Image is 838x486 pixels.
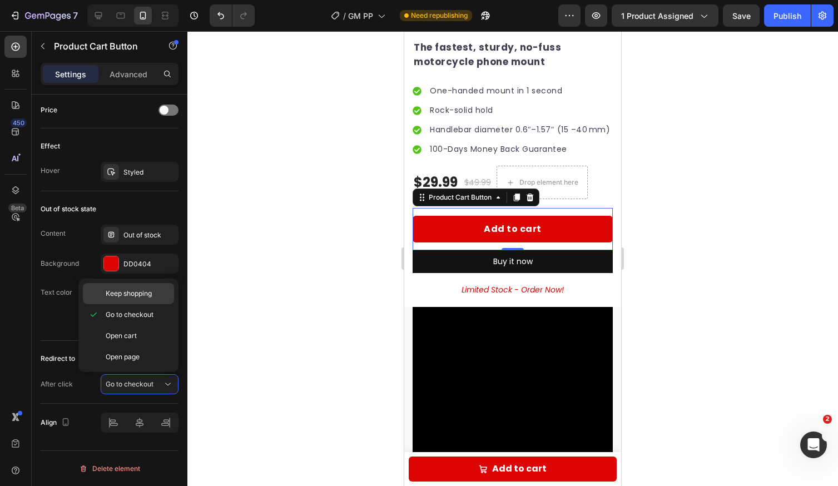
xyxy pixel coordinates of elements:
[411,11,468,21] span: Need republishing
[8,204,27,212] div: Beta
[348,10,373,22] span: GM PP
[106,380,153,388] span: Go to checkout
[800,432,827,458] iframe: Intercom live chat
[8,276,209,476] video: Video
[41,460,178,478] button: Delete element
[41,105,57,115] div: Price
[612,4,718,27] button: 1 product assigned
[621,10,693,22] span: 1 product assigned
[732,11,751,21] span: Save
[343,10,346,22] span: /
[79,462,140,475] div: Delete element
[41,415,72,430] div: Align
[41,287,72,297] div: Text color
[101,374,178,394] button: Go to checkout
[764,4,811,27] button: Publish
[123,230,176,240] div: Out of stock
[123,167,176,177] div: Styled
[404,31,621,486] iframe: Design area
[210,4,255,27] div: Undo/Redo
[41,354,75,364] div: Redirect to
[106,352,140,362] span: Open page
[55,68,86,80] p: Settings
[41,166,60,176] div: Hover
[41,204,96,214] div: Out of stock state
[773,10,801,22] div: Publish
[723,4,760,27] button: Save
[823,415,832,424] span: 2
[73,9,78,22] p: 7
[54,39,148,53] p: Product Cart Button
[41,311,178,331] button: Show more
[110,68,147,80] p: Advanced
[123,259,176,269] div: DD0404
[11,118,27,127] div: 450
[41,141,60,151] div: Effect
[4,4,83,27] button: 7
[41,259,79,269] div: Background
[106,331,137,341] span: Open cart
[106,310,153,320] span: Go to checkout
[41,379,73,389] div: After click
[106,289,152,299] span: Keep shopping
[41,229,66,239] div: Content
